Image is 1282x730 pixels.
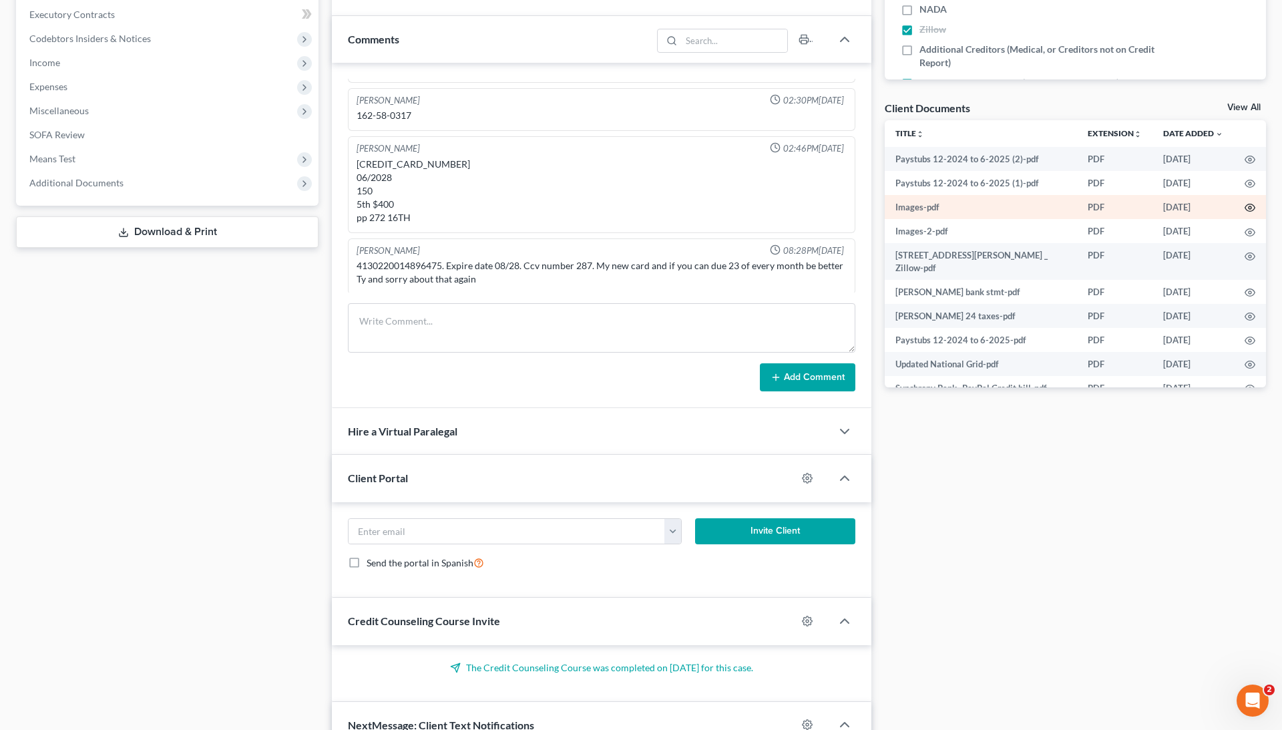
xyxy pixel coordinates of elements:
td: Updated National Grid-pdf [885,352,1077,376]
span: Means Test [29,153,75,164]
td: [DATE] [1152,328,1234,352]
div: [PERSON_NAME] [357,142,420,155]
td: PDF [1077,376,1152,400]
span: Hire a Virtual Paralegal [348,425,457,437]
a: Download & Print [16,216,318,248]
td: Paystubs 12-2024 to 6-2025 (1)-pdf [885,171,1077,195]
span: Petition - Wet Signature (done in office meeting) [919,76,1119,89]
td: [PERSON_NAME] bank stmt-pdf [885,280,1077,304]
td: PDF [1077,195,1152,219]
span: Expenses [29,81,67,92]
td: Paystubs 12-2024 to 6-2025 (2)-pdf [885,147,1077,171]
td: Paystubs 12-2024 to 6-2025-pdf [885,328,1077,352]
td: [DATE] [1152,219,1234,243]
a: Extensionunfold_more [1088,128,1142,138]
td: PDF [1077,219,1152,243]
span: Codebtors Insiders & Notices [29,33,151,44]
div: 162-58-0317 [357,109,847,122]
td: PDF [1077,352,1152,376]
span: Executory Contracts [29,9,115,20]
span: Miscellaneous [29,105,89,116]
span: Zillow [919,23,946,36]
td: [DATE] [1152,195,1234,219]
td: [DATE] [1152,147,1234,171]
td: PDF [1077,304,1152,328]
td: Synchrony Bank -PayPal Credit bill-pdf [885,376,1077,400]
a: Date Added expand_more [1163,128,1223,138]
td: PDF [1077,243,1152,280]
td: [DATE] [1152,304,1234,328]
td: [DATE] [1152,171,1234,195]
a: SOFA Review [19,123,318,147]
td: [DATE] [1152,280,1234,304]
td: PDF [1077,147,1152,171]
td: [PERSON_NAME] 24 taxes-pdf [885,304,1077,328]
span: Client Portal [348,472,408,484]
span: Comments [348,33,399,45]
button: Add Comment [760,363,855,391]
td: [DATE] [1152,376,1234,400]
input: Enter email [349,519,665,544]
td: PDF [1077,280,1152,304]
div: Client Documents [885,101,970,115]
p: The Credit Counseling Course was completed on [DATE] for this case. [348,661,855,675]
span: Additional Documents [29,177,124,188]
div: 4130220014896475. Expire date 08/28. Ccv number 287. My new card and if you can due 23 of every m... [357,259,847,286]
td: PDF [1077,328,1152,352]
span: Additional Creditors (Medical, or Creditors not on Credit Report) [919,43,1159,69]
td: PDF [1077,171,1152,195]
i: unfold_more [916,130,924,138]
a: Executory Contracts [19,3,318,27]
span: 02:46PM[DATE] [783,142,844,155]
td: Images-2-pdf [885,219,1077,243]
iframe: Intercom live chat [1237,685,1269,717]
button: Invite Client [695,518,855,545]
td: [DATE] [1152,243,1234,280]
span: Income [29,57,60,68]
span: 02:30PM[DATE] [783,94,844,107]
div: [PERSON_NAME] [357,244,420,257]
td: [STREET_ADDRESS][PERSON_NAME] _ Zillow-pdf [885,243,1077,280]
span: Credit Counseling Course Invite [348,614,500,627]
span: NADA [919,3,947,16]
td: [DATE] [1152,352,1234,376]
span: 2 [1264,685,1275,695]
a: Titleunfold_more [895,128,924,138]
td: Images-pdf [885,195,1077,219]
i: expand_more [1215,130,1223,138]
div: [PERSON_NAME] [357,94,420,107]
span: SOFA Review [29,129,85,140]
div: [CREDIT_CARD_NUMBER] 06/2028 150 5th $400 pp 272 16TH [357,158,847,224]
i: unfold_more [1134,130,1142,138]
input: Search... [681,29,787,52]
span: Send the portal in Spanish [367,557,473,568]
a: View All [1227,103,1261,112]
span: 08:28PM[DATE] [783,244,844,257]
